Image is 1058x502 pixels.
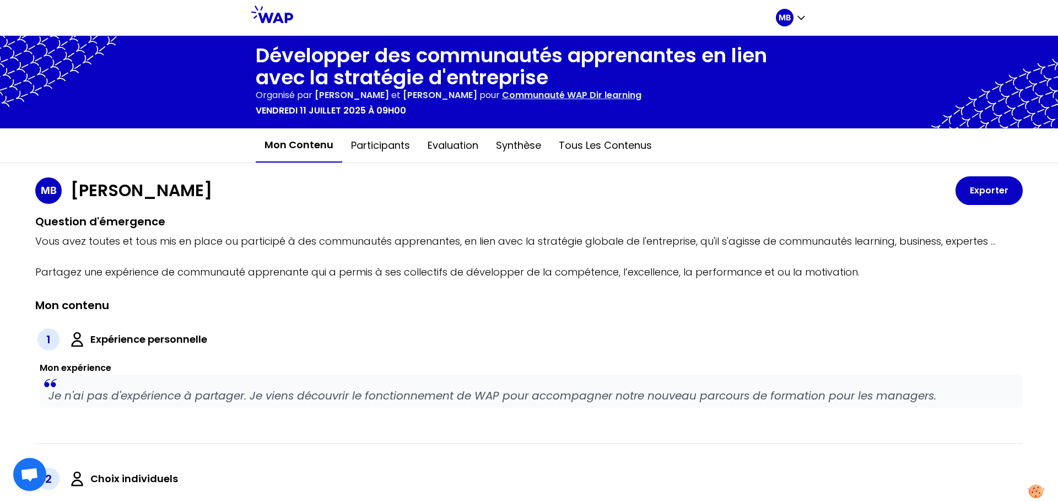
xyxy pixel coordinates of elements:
h2: Mon contenu [35,298,109,313]
p: Organisé par [256,89,312,102]
p: Je n'ai pas d'expérience à partager. Je viens découvrir le fonctionnement de WAP pour accompagner... [48,388,1014,403]
p: pour [479,89,500,102]
h2: Question d'émergence [35,214,1023,229]
div: 2 [37,468,60,490]
p: MB [41,183,57,198]
p: et [315,89,477,102]
button: Participants [342,129,419,162]
p: vendredi 11 juillet 2025 à 09h00 [256,104,406,117]
p: Vous avez toutes et tous mis en place ou participé à des communautés apprenantes, en lien avec la... [35,234,1023,280]
label: Expérience personnelle [90,332,207,347]
button: Exporter [956,176,1023,205]
h1: [PERSON_NAME] [71,181,212,201]
button: MB [776,9,807,26]
button: Mon contenu [256,128,342,163]
button: Tous les contenus [550,129,661,162]
div: 1 [37,328,60,350]
label: Choix individuels [90,471,178,487]
span: [PERSON_NAME] [403,89,477,101]
button: Evaluation [419,129,487,162]
div: Ouvrir le chat [13,458,46,491]
h1: Développer des communautés apprenantes en lien avec la stratégie d'entreprise [256,45,802,89]
button: Synthèse [487,129,550,162]
p: MB [779,12,791,23]
p: Communauté WAP Dir learning [502,89,641,102]
span: [PERSON_NAME] [315,89,389,101]
h3: Mon expérience [40,361,1023,375]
